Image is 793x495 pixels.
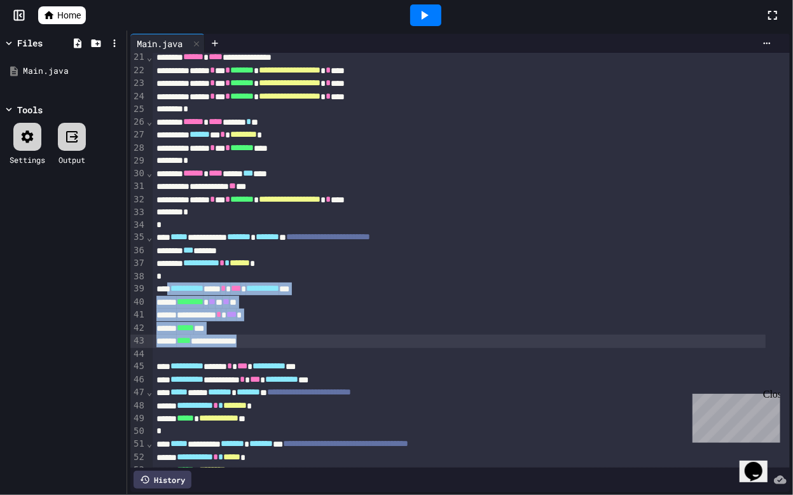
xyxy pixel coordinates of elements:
div: 38 [130,270,146,283]
div: 30 [130,167,146,180]
div: 46 [130,373,146,386]
div: 36 [130,244,146,257]
div: Output [59,154,85,165]
div: 32 [130,193,146,206]
div: Files [17,36,43,50]
div: 53 [130,464,146,477]
div: 50 [130,425,146,438]
span: Fold line [146,116,153,127]
div: Settings [10,154,45,165]
div: Tools [17,103,43,116]
a: Home [38,6,86,24]
div: 23 [130,77,146,90]
div: 33 [130,206,146,219]
div: 22 [130,64,146,77]
div: 34 [130,219,146,232]
div: 37 [130,257,146,270]
div: 39 [130,282,146,295]
span: Fold line [146,52,153,62]
div: 26 [130,116,146,129]
div: 24 [130,90,146,103]
div: 43 [130,335,146,347]
div: 28 [130,142,146,155]
div: 21 [130,51,146,64]
div: History [134,471,191,489]
span: Fold line [146,387,153,397]
div: Main.java [130,37,189,50]
iframe: chat widget [740,444,780,482]
div: 40 [130,296,146,309]
iframe: chat widget [687,389,780,443]
div: 29 [130,155,146,167]
div: Main.java [130,34,205,53]
div: 35 [130,231,146,244]
div: 25 [130,103,146,116]
div: 47 [130,386,146,399]
div: 41 [130,309,146,321]
div: 44 [130,348,146,361]
span: Fold line [146,168,153,178]
div: 49 [130,412,146,425]
span: Fold line [146,438,153,449]
div: 48 [130,400,146,412]
span: Fold line [146,232,153,242]
div: 51 [130,438,146,450]
div: 52 [130,451,146,464]
div: Main.java [23,65,122,78]
div: 27 [130,129,146,141]
div: 42 [130,322,146,335]
div: Chat with us now!Close [5,5,88,81]
span: Home [57,9,81,22]
div: 45 [130,360,146,373]
div: 31 [130,180,146,193]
